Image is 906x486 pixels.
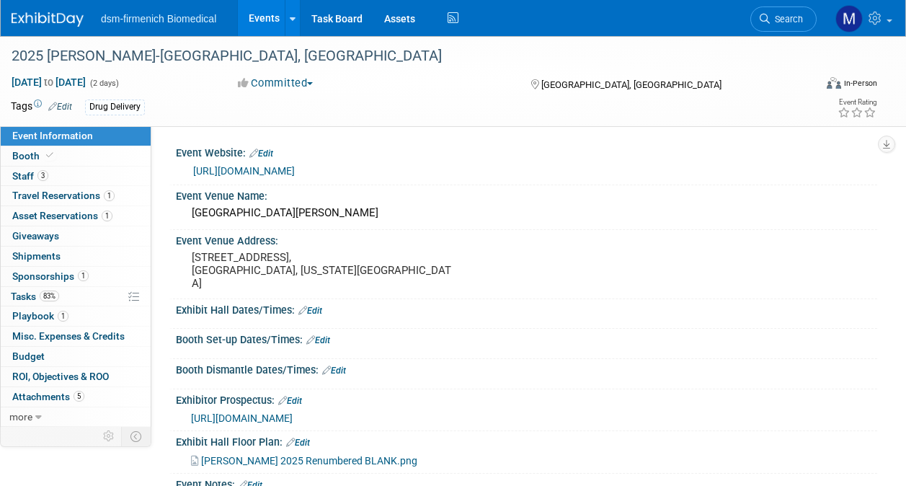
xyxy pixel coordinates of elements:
img: Melanie Davison [835,5,863,32]
img: ExhibitDay [12,12,84,27]
a: Edit [298,306,322,316]
a: [PERSON_NAME] 2025 Renumbered BLANK.png [191,455,417,467]
span: dsm-firmenich Biomedical [101,13,216,25]
a: Edit [322,366,346,376]
span: Sponsorships [12,270,89,282]
a: Edit [249,149,273,159]
td: Toggle Event Tabs [122,427,151,446]
a: Search [750,6,817,32]
a: ROI, Objectives & ROO [1,367,151,386]
div: Event Venue Name: [176,185,877,203]
a: [URL][DOMAIN_NAME] [191,412,293,424]
span: Tasks [11,291,59,302]
span: ROI, Objectives & ROO [12,371,109,382]
a: Shipments [1,247,151,266]
span: Booth [12,150,56,162]
a: Budget [1,347,151,366]
button: Committed [233,76,319,91]
span: Budget [12,350,45,362]
span: Playbook [12,310,68,322]
i: Booth reservation complete [46,151,53,159]
div: Booth Set-up Dates/Times: [176,329,877,348]
a: Giveaways [1,226,151,246]
a: Edit [306,335,330,345]
span: Shipments [12,250,61,262]
span: [PERSON_NAME] 2025 Renumbered BLANK.png [201,455,417,467]
span: 5 [74,391,84,402]
span: 83% [40,291,59,301]
span: 3 [37,170,48,181]
span: Travel Reservations [12,190,115,201]
a: Playbook1 [1,306,151,326]
span: Staff [12,170,48,182]
span: [DATE] [DATE] [11,76,86,89]
a: Travel Reservations1 [1,186,151,206]
a: Misc. Expenses & Credits [1,327,151,346]
span: to [42,76,55,88]
span: 1 [102,211,112,221]
a: Tasks83% [1,287,151,306]
a: Edit [48,102,72,112]
a: Edit [286,438,310,448]
a: Edit [278,396,302,406]
div: Event Rating [838,99,876,106]
a: [URL][DOMAIN_NAME] [193,165,295,177]
span: [GEOGRAPHIC_DATA], [GEOGRAPHIC_DATA] [541,79,721,90]
div: Exhibit Hall Floor Plan: [176,431,877,450]
span: more [9,411,32,423]
div: Exhibitor Prospectus: [176,389,877,408]
pre: [STREET_ADDRESS], ​​​​​​​[GEOGRAPHIC_DATA], [US_STATE][GEOGRAPHIC_DATA] [192,251,452,290]
div: Booth Dismantle Dates/Times: [176,359,877,378]
div: Event Website: [176,142,877,161]
div: [GEOGRAPHIC_DATA][PERSON_NAME] [187,202,866,224]
a: Asset Reservations1 [1,206,151,226]
span: Search [770,14,803,25]
div: Exhibit Hall Dates/Times: [176,299,877,318]
span: Giveaways [12,230,59,242]
span: Asset Reservations [12,210,112,221]
span: Misc. Expenses & Credits [12,330,125,342]
a: Sponsorships1 [1,267,151,286]
span: 1 [78,270,89,281]
td: Tags [11,99,72,115]
a: Attachments5 [1,387,151,407]
span: Attachments [12,391,84,402]
span: 1 [58,311,68,322]
td: Personalize Event Tab Strip [97,427,122,446]
span: Event Information [12,130,93,141]
div: In-Person [843,78,877,89]
span: (2 days) [89,79,119,88]
div: Event Venue Address: [176,230,877,248]
a: Booth [1,146,151,166]
div: 2025 [PERSON_NAME]-[GEOGRAPHIC_DATA], [GEOGRAPHIC_DATA] [6,43,803,69]
div: Drug Delivery [85,100,145,115]
div: Event Format [751,75,877,97]
img: Format-Inperson.png [827,77,841,89]
a: Event Information [1,126,151,146]
a: Staff3 [1,167,151,186]
span: 1 [104,190,115,201]
a: more [1,407,151,427]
